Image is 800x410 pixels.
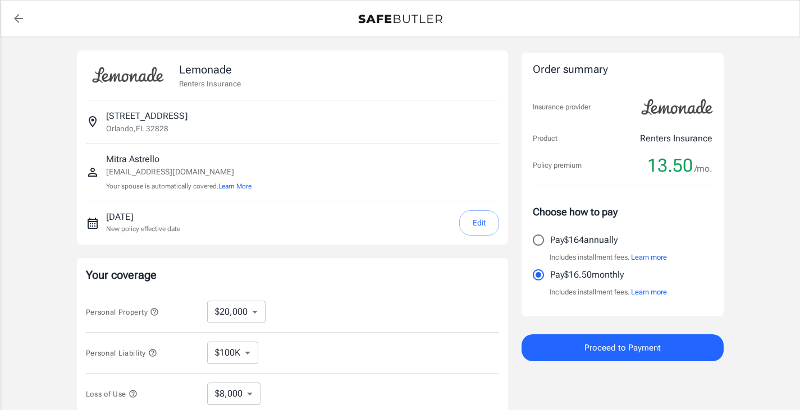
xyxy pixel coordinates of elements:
[106,224,180,234] p: New policy effective date
[584,340,661,355] span: Proceed to Payment
[533,102,591,113] p: Insurance provider
[106,210,180,224] p: [DATE]
[86,390,138,398] span: Loss of Use
[533,62,712,78] div: Order summary
[694,161,712,177] span: /mo.
[631,287,667,298] button: Learn more
[86,305,159,319] button: Personal Property
[106,123,168,134] p: Orlando , FL 32828
[106,109,188,123] p: [STREET_ADDRESS]
[106,181,252,192] p: Your spouse is automatically covered.
[533,160,582,171] p: Policy premium
[550,287,667,298] p: Includes installment fees.
[533,204,712,219] p: Choose how to pay
[86,216,99,230] svg: New policy start date
[459,210,499,236] button: Edit
[631,252,667,263] button: Learn more
[86,115,99,128] svg: Insured address
[218,181,252,191] button: Learn More
[522,334,724,361] button: Proceed to Payment
[86,349,157,357] span: Personal Liability
[86,308,159,316] span: Personal Property
[550,252,667,263] p: Includes installment fees.
[179,78,241,89] p: Renters Insurance
[635,91,719,123] img: Lemonade
[86,165,99,179] svg: Insured person
[86,267,499,283] p: Your coverage
[647,154,693,177] span: 13.50
[550,268,624,282] p: Pay $16.50 monthly
[358,15,442,24] img: Back to quotes
[106,153,252,166] p: Mitra Astrello
[640,132,712,145] p: Renters Insurance
[7,7,30,30] a: back to quotes
[86,59,170,91] img: Lemonade
[106,166,252,178] p: [EMAIL_ADDRESS][DOMAIN_NAME]
[86,346,157,360] button: Personal Liability
[179,61,241,78] p: Lemonade
[86,387,138,400] button: Loss of Use
[533,133,557,144] p: Product
[550,233,618,247] p: Pay $164 annually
